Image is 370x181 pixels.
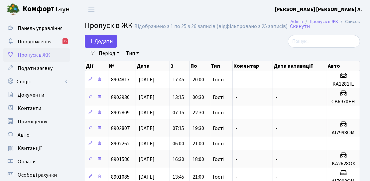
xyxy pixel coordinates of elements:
span: Гості [213,126,224,131]
span: 8901085 [111,173,130,181]
input: Пошук... [288,35,360,48]
span: - [276,156,278,163]
span: 13:45 [173,173,184,181]
span: [DATE] [139,156,155,163]
span: - [235,173,237,181]
span: 17:45 [173,76,184,83]
th: Авто [327,61,360,71]
th: З [170,61,190,71]
span: Пропуск в ЖК [18,51,50,59]
span: Гості [213,174,224,180]
span: - [276,140,278,147]
span: [DATE] [139,109,155,116]
span: [DATE] [139,94,155,101]
a: Тип [123,48,142,59]
span: Гості [213,77,224,82]
span: 22:30 [192,109,204,116]
span: Авто [18,131,30,139]
span: Контакти [18,105,41,112]
th: № [108,61,136,71]
a: Пропуск в ЖК [310,18,338,25]
span: 21:00 [192,140,204,147]
a: Період [96,48,122,59]
h5: KA1281IE [330,81,357,87]
span: Подати заявку [18,65,53,72]
span: - [276,109,278,116]
span: - [235,140,237,147]
h5: СВ6970ЕН [330,99,357,105]
span: 8901580 [111,156,130,163]
li: Список [338,18,360,25]
span: - [276,125,278,132]
span: - [235,125,237,132]
button: Переключити навігацію [83,4,100,15]
span: 8902809 [111,109,130,116]
a: Контакти [3,102,70,115]
a: Спорт [3,75,70,88]
span: 8902807 [111,125,130,132]
span: [DATE] [139,76,155,83]
th: Коментар [233,61,273,71]
span: Панель управління [18,25,62,32]
img: logo.png [7,3,20,16]
b: Комфорт [23,4,55,14]
span: Приміщення [18,118,47,125]
span: 13:15 [173,94,184,101]
span: - [330,140,332,147]
span: Гості [213,95,224,100]
a: Авто [3,128,70,142]
span: Квитанції [18,145,42,152]
span: 8903930 [111,94,130,101]
span: 07:15 [173,109,184,116]
a: Квитанції [3,142,70,155]
span: Гості [213,110,224,115]
span: - [276,173,278,181]
span: [DATE] [139,173,155,181]
span: Гості [213,157,224,162]
nav: breadcrumb [281,15,370,29]
a: Оплати [3,155,70,168]
span: Особові рахунки [18,171,57,179]
a: Скинути [290,23,310,30]
span: [DATE] [139,140,155,147]
span: 19:30 [192,125,204,132]
span: Документи [18,91,44,99]
a: [PERSON_NAME] [PERSON_NAME] А. [275,5,362,13]
span: [DATE] [139,125,155,132]
span: 00:30 [192,94,204,101]
a: Подати заявку [3,62,70,75]
span: Повідомлення [18,38,52,45]
span: - [276,94,278,101]
th: Дата активації [273,61,327,71]
h5: АІ7998ОМ [330,130,357,136]
a: Пропуск в ЖК [3,48,70,62]
a: Додати [85,35,117,48]
a: Повідомлення6 [3,35,70,48]
div: 6 [62,38,68,44]
span: - [235,76,237,83]
a: Панель управління [3,22,70,35]
span: 20:00 [192,76,204,83]
span: Таун [23,4,70,15]
span: Додати [89,38,113,45]
div: Відображено з 1 по 25 з 26 записів (відфільтровано з 25 записів). [134,23,289,30]
span: Оплати [18,158,36,165]
th: По [190,61,210,71]
b: [PERSON_NAME] [PERSON_NAME] А. [275,6,362,13]
a: Приміщення [3,115,70,128]
span: - [276,76,278,83]
span: - [235,156,237,163]
span: 8904817 [111,76,130,83]
span: 06:00 [173,140,184,147]
a: Admin [291,18,303,25]
h5: KA2628OX [330,161,357,167]
span: - [235,109,237,116]
span: 07:15 [173,125,184,132]
span: 8902262 [111,140,130,147]
th: Тип [210,61,233,71]
a: Документи [3,88,70,102]
span: 18:00 [192,156,204,163]
th: Дії [85,61,108,71]
th: Дата [136,61,170,71]
span: - [235,94,237,101]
